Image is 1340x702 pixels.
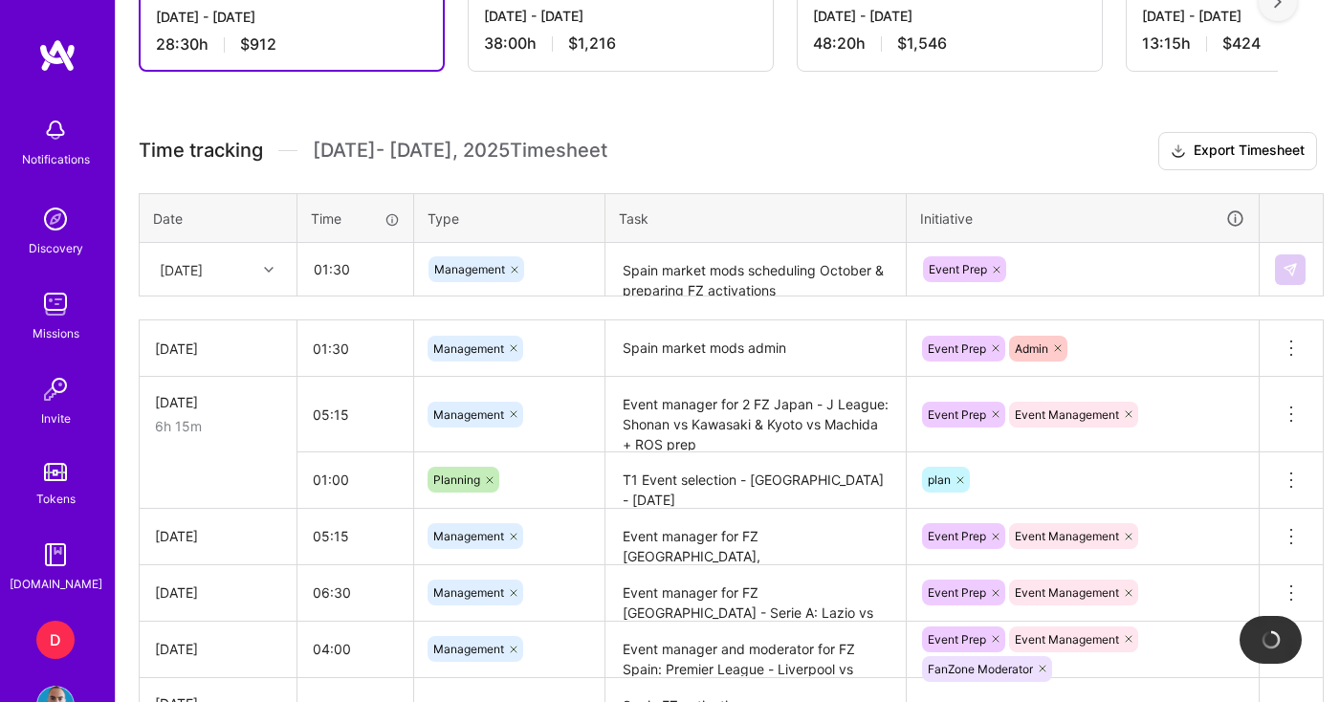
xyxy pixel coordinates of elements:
div: Missions [33,323,79,343]
span: Management [433,407,504,422]
div: 6h 15m [155,416,281,436]
img: Submit [1283,262,1298,277]
textarea: Spain market mods admin [607,322,904,375]
input: HH:MM [297,624,413,674]
span: Event Prep [928,341,986,356]
img: Invite [36,370,75,408]
span: Event Prep [928,585,986,600]
div: D [36,621,75,659]
div: Discovery [29,238,83,258]
i: icon Chevron [264,265,274,274]
div: [DATE] [155,639,281,659]
textarea: Event manager for FZ [GEOGRAPHIC_DATA] - Serie A: Lazio vs Roma + ROS prep [607,567,904,620]
input: HH:MM [297,389,413,440]
textarea: T1 Event selection - [GEOGRAPHIC_DATA] - [DATE] [607,454,904,507]
span: $424 [1222,33,1261,54]
span: plan [928,472,951,487]
div: [DATE] - [DATE] [813,6,1087,26]
span: $912 [240,34,276,55]
div: Time [311,208,400,229]
span: $1,546 [897,33,947,54]
span: Management [433,642,504,656]
a: D [32,621,79,659]
span: Event Prep [929,262,987,276]
span: Event Management [1015,585,1119,600]
textarea: Event manager for FZ [GEOGRAPHIC_DATA], [GEOGRAPHIC_DATA] & [GEOGRAPHIC_DATA] - Serie A: Napoli v... [607,511,904,563]
input: HH:MM [297,454,413,505]
div: Tokens [36,489,76,509]
input: HH:MM [297,567,413,618]
span: Time tracking [139,139,263,163]
span: Event Management [1015,407,1119,422]
img: teamwork [36,285,75,323]
span: Admin [1015,341,1048,356]
span: $1,216 [568,33,616,54]
div: [DATE] [155,339,281,359]
div: [DATE] [155,392,281,412]
span: Event Prep [928,529,986,543]
span: Management [433,529,504,543]
span: Event Prep [928,407,986,422]
span: Event Management [1015,632,1119,647]
div: [DATE] [160,259,203,279]
div: Notifications [22,149,90,169]
textarea: Event manager and moderator for FZ Spain: Premier League - Liverpool vs Everton + ROS prep [607,624,904,676]
span: Event Management [1015,529,1119,543]
span: Event Prep [928,632,986,647]
span: Management [433,585,504,600]
div: [DATE] - [DATE] [484,6,758,26]
img: discovery [36,200,75,238]
div: Initiative [920,208,1245,230]
div: Invite [41,408,71,428]
th: Type [414,193,605,243]
textarea: Spain market mods scheduling October & preparing FZ activations [607,245,904,296]
div: [DOMAIN_NAME] [10,574,102,594]
div: null [1275,254,1307,285]
input: HH:MM [298,244,412,295]
div: 48:20 h [813,33,1087,54]
div: [DATE] [155,526,281,546]
div: 38:00 h [484,33,758,54]
span: Planning [433,472,480,487]
input: HH:MM [297,511,413,561]
img: loading [1262,630,1281,649]
div: [DATE] [155,582,281,603]
span: [DATE] - [DATE] , 2025 Timesheet [313,139,607,163]
button: Export Timesheet [1158,132,1317,170]
th: Date [140,193,297,243]
img: bell [36,111,75,149]
div: 28:30 h [156,34,428,55]
th: Task [605,193,907,243]
span: Management [434,262,505,276]
textarea: Event manager for 2 FZ Japan - J League: Shonan vs Kawasaki & Kyoto vs Machida + ROS prep [607,379,904,450]
img: guide book [36,536,75,574]
input: HH:MM [297,323,413,374]
span: FanZone Moderator [928,662,1033,676]
span: Management [433,341,504,356]
i: icon Download [1171,142,1186,162]
div: [DATE] - [DATE] [156,7,428,27]
img: logo [38,38,77,73]
img: tokens [44,463,67,481]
